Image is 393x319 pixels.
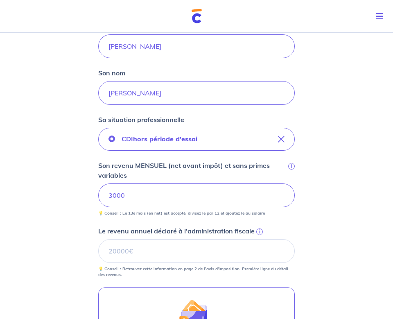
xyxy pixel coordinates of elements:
[288,163,295,170] span: i
[98,210,265,216] p: 💡 Conseil : Le 13e mois (en net) est accepté, divisez le par 12 et ajoutez le au salaire
[98,68,125,78] p: Son nom
[133,135,197,143] strong: hors période d'essai
[256,229,263,235] span: i
[98,115,184,124] p: Sa situation professionnelle
[122,134,197,144] p: CDI
[98,183,295,207] input: Ex : 1 500 € net/mois
[98,81,295,105] input: Doe
[98,161,287,180] p: Son revenu MENSUEL (net avant impôt) et sans primes variables
[192,9,202,23] img: Cautioneo
[369,6,393,27] button: Toggle navigation
[98,266,295,278] p: 💡 Conseil : Retrouvez cette information en page 2 de l’avis d'imposition. Première ligne du détai...
[98,226,255,236] p: Le revenu annuel déclaré à l'administration fiscale
[98,128,295,151] button: CDIhors période d'essai
[98,34,295,58] input: John
[98,239,295,263] input: 20000€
